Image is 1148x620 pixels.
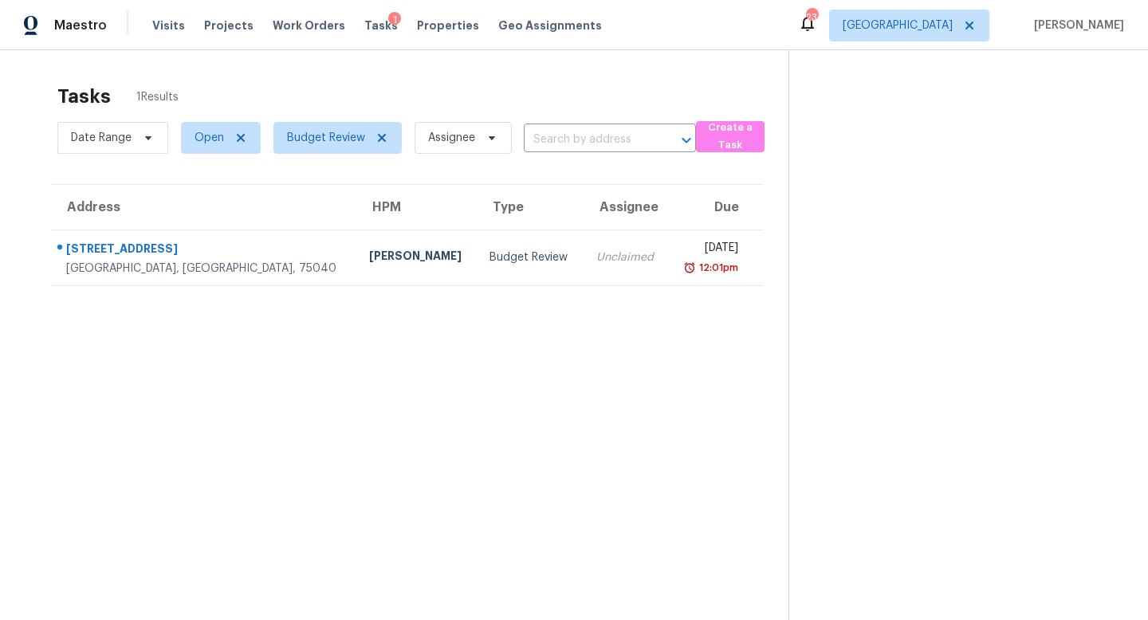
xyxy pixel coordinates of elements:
[356,185,478,230] th: HPM
[681,240,738,260] div: [DATE]
[195,130,224,146] span: Open
[683,260,696,276] img: Overdue Alarm Icon
[1028,18,1124,33] span: [PERSON_NAME]
[675,129,698,151] button: Open
[596,249,655,265] div: Unclaimed
[152,18,185,33] span: Visits
[287,130,365,146] span: Budget Review
[51,185,356,230] th: Address
[498,18,602,33] span: Geo Assignments
[524,128,651,152] input: Search by address
[369,248,465,268] div: [PERSON_NAME]
[71,130,132,146] span: Date Range
[696,121,765,152] button: Create a Task
[584,185,668,230] th: Assignee
[388,12,401,28] div: 1
[428,130,475,146] span: Assignee
[364,20,398,31] span: Tasks
[204,18,254,33] span: Projects
[54,18,107,33] span: Maestro
[704,119,757,155] span: Create a Task
[66,261,344,277] div: [GEOGRAPHIC_DATA], [GEOGRAPHIC_DATA], 75040
[57,88,111,104] h2: Tasks
[273,18,345,33] span: Work Orders
[477,185,583,230] th: Type
[136,89,179,105] span: 1 Results
[806,10,817,26] div: 23
[66,241,344,261] div: [STREET_ADDRESS]
[668,185,763,230] th: Due
[843,18,953,33] span: [GEOGRAPHIC_DATA]
[696,260,738,276] div: 12:01pm
[489,249,570,265] div: Budget Review
[417,18,479,33] span: Properties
